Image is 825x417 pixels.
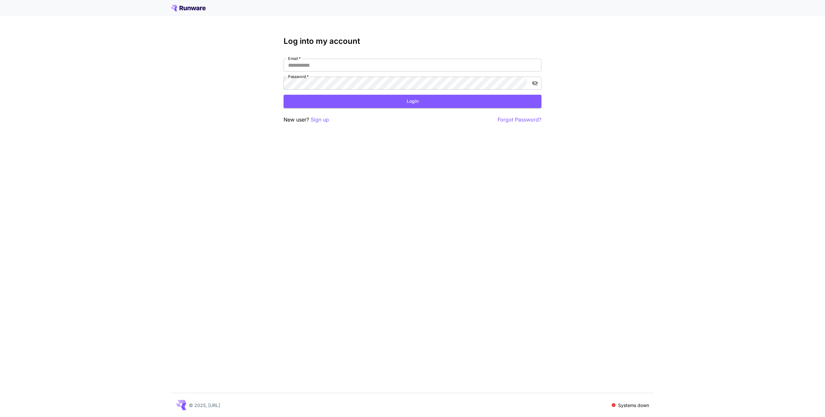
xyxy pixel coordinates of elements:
label: Password [288,74,309,79]
button: toggle password visibility [529,77,541,89]
label: Email [288,56,301,61]
button: Sign up [311,116,329,124]
p: New user? [284,116,329,124]
button: Login [284,95,541,108]
button: Forgot Password? [498,116,541,124]
h3: Log into my account [284,37,541,46]
p: Systems down [618,402,649,409]
p: © 2025, [URL] [189,402,220,409]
